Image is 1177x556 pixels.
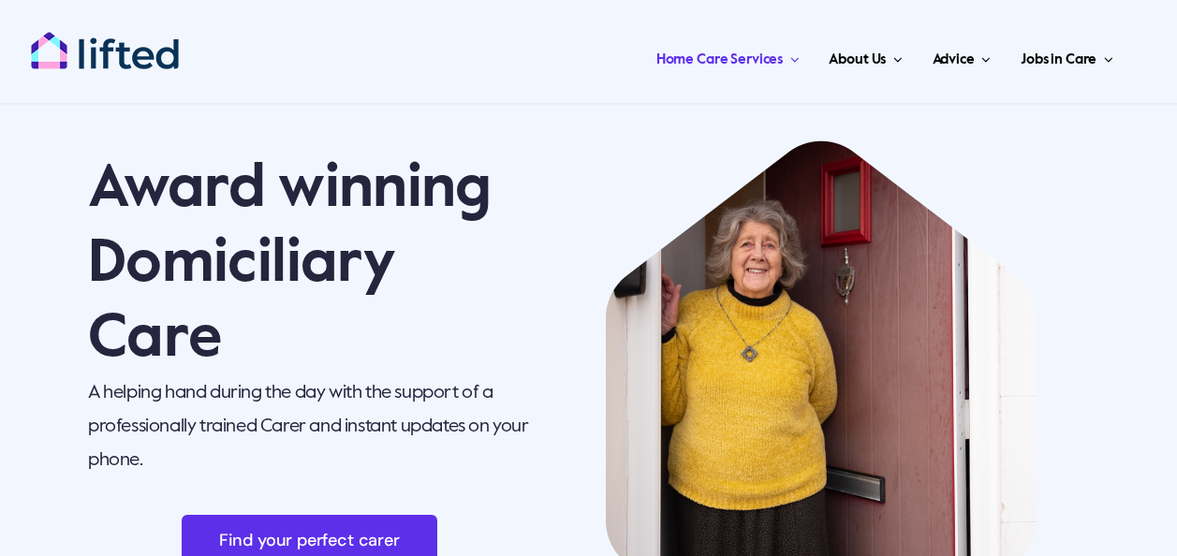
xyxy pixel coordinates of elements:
[823,28,907,84] a: About Us
[88,152,530,376] h1: Award winning Domiciliary Care
[656,45,783,75] span: Home Care Services
[1015,28,1119,84] a: Jobs in Care
[220,28,1119,84] nav: Main Menu
[651,28,805,84] a: Home Care Services
[219,531,400,550] span: Find your perfect carer
[933,45,975,75] span: Advice
[1021,45,1096,75] span: Jobs in Care
[88,376,530,477] p: A helping hand during the day with the support of a professionally trained Carer and instant upda...
[30,31,180,50] a: lifted-logo
[927,28,996,84] a: Advice
[829,45,886,75] span: About Us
